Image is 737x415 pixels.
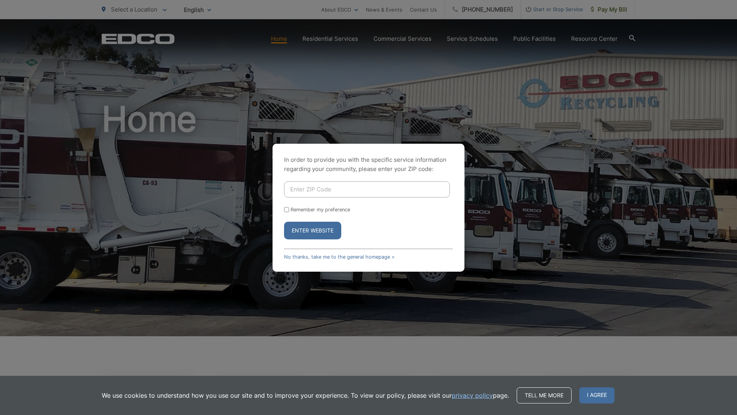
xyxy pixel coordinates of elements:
a: No thanks, take me to the general homepage > [284,254,395,260]
span: I agree [579,387,615,403]
p: We use cookies to understand how you use our site and to improve your experience. To view our pol... [102,391,509,400]
p: In order to provide you with the specific service information regarding your community, please en... [284,155,453,174]
button: Enter Website [284,222,341,239]
label: Remember my preference [291,207,350,212]
a: Tell me more [517,387,572,403]
input: Enter ZIP Code [284,181,450,198]
a: privacy policy [452,391,493,400]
